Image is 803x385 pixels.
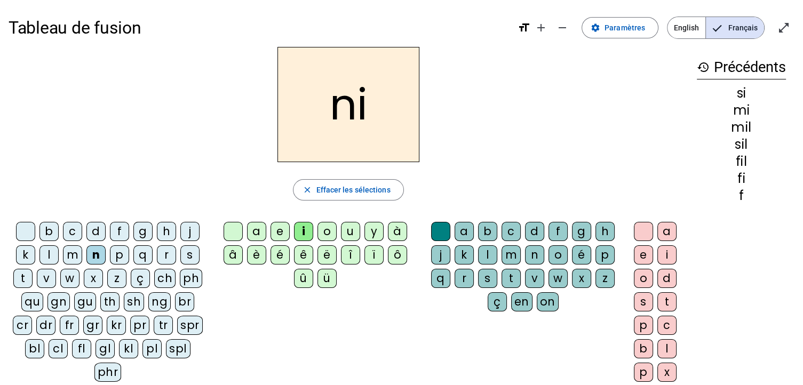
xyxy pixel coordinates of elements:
[502,222,521,241] div: c
[572,269,591,288] div: x
[133,245,153,264] div: q
[634,316,653,335] div: p
[100,292,120,311] div: th
[525,245,544,264] div: n
[595,269,615,288] div: z
[157,222,176,241] div: h
[511,292,532,311] div: en
[657,269,677,288] div: d
[478,269,497,288] div: s
[605,21,645,34] span: Paramètres
[478,222,497,241] div: b
[657,316,677,335] div: c
[302,185,312,195] mat-icon: close
[180,222,200,241] div: j
[657,245,677,264] div: i
[37,269,56,288] div: v
[133,222,153,241] div: g
[119,339,138,358] div: kl
[39,245,59,264] div: l
[124,292,144,311] div: sh
[388,222,407,241] div: à
[548,245,568,264] div: o
[697,87,786,100] div: si
[25,339,44,358] div: bl
[697,155,786,168] div: fil
[657,292,677,311] div: t
[110,245,129,264] div: p
[294,222,313,241] div: i
[86,222,106,241] div: d
[431,269,450,288] div: q
[537,292,559,311] div: on
[47,292,70,311] div: gn
[582,17,658,38] button: Paramètres
[634,363,653,382] div: p
[667,17,765,39] mat-button-toggle-group: Language selection
[455,269,474,288] div: r
[697,172,786,185] div: fi
[177,316,203,335] div: spr
[552,17,573,38] button: Diminuer la taille de la police
[697,104,786,117] div: mi
[502,245,521,264] div: m
[131,269,150,288] div: ç
[224,245,243,264] div: â
[488,292,507,311] div: ç
[697,189,786,202] div: f
[36,316,55,335] div: dr
[86,245,106,264] div: n
[706,17,764,38] span: Français
[657,363,677,382] div: x
[634,269,653,288] div: o
[341,222,360,241] div: u
[595,222,615,241] div: h
[548,222,568,241] div: f
[142,339,162,358] div: pl
[634,292,653,311] div: s
[388,245,407,264] div: ô
[634,339,653,358] div: b
[556,21,569,34] mat-icon: remove
[341,245,360,264] div: î
[271,222,290,241] div: e
[697,61,710,74] mat-icon: history
[502,269,521,288] div: t
[74,292,96,311] div: gu
[107,316,126,335] div: kr
[634,245,653,264] div: e
[455,245,474,264] div: k
[94,363,122,382] div: phr
[110,222,129,241] div: f
[271,245,290,264] div: é
[84,269,103,288] div: x
[595,245,615,264] div: p
[525,222,544,241] div: d
[572,245,591,264] div: é
[697,55,786,79] h3: Précédents
[293,179,403,200] button: Effacer les sélections
[96,339,115,358] div: gl
[83,316,102,335] div: gr
[72,339,91,358] div: fl
[525,269,544,288] div: v
[247,222,266,241] div: a
[317,245,337,264] div: ë
[591,23,600,33] mat-icon: settings
[154,316,173,335] div: tr
[130,316,149,335] div: pr
[364,245,384,264] div: ï
[9,11,509,45] h1: Tableau de fusion
[13,269,33,288] div: t
[247,245,266,264] div: è
[107,269,126,288] div: z
[49,339,68,358] div: cl
[431,245,450,264] div: j
[657,222,677,241] div: a
[166,339,190,358] div: spl
[157,245,176,264] div: r
[294,245,313,264] div: ê
[530,17,552,38] button: Augmenter la taille de la police
[294,269,313,288] div: û
[657,339,677,358] div: l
